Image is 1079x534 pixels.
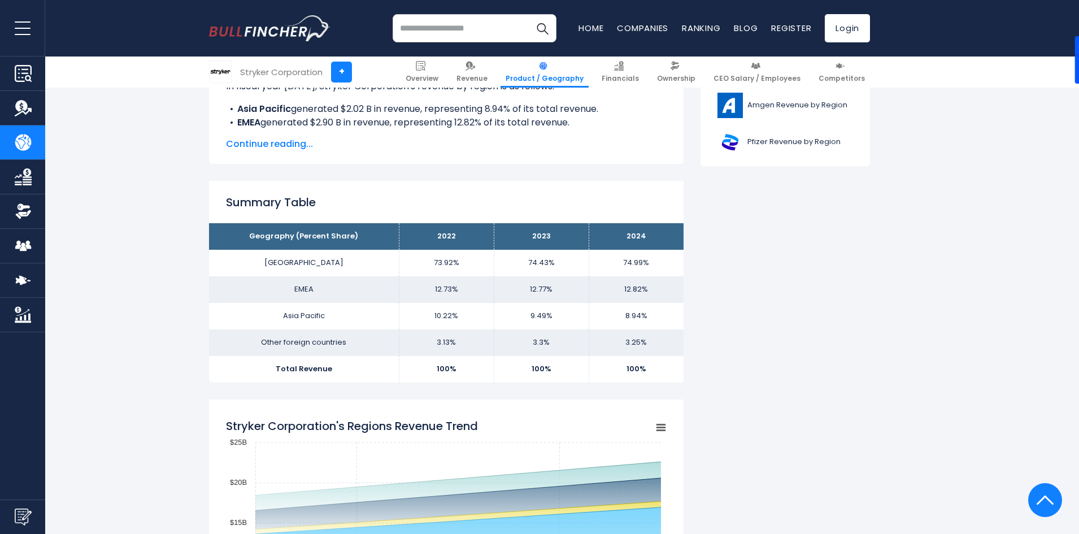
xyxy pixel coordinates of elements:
td: 100% [494,356,589,383]
a: CEO Salary / Employees [708,57,806,88]
a: Amgen Revenue by Region [709,90,862,121]
h2: Summary Table [226,194,667,211]
td: 3.13% [399,329,494,356]
td: 3.3% [494,329,589,356]
th: Geography (Percent Share) [209,223,399,250]
span: Continue reading... [226,137,667,151]
td: 100% [399,356,494,383]
text: $25B [230,438,247,446]
td: 12.77% [494,276,589,303]
span: Revenue [456,74,488,83]
td: 10.22% [399,303,494,329]
a: Ranking [682,22,720,34]
a: Blog [734,22,758,34]
span: Competitors [819,74,865,83]
a: Go to homepage [209,15,330,41]
td: Asia Pacific [209,303,399,329]
td: EMEA [209,276,399,303]
td: 73.92% [399,250,494,276]
tspan: Stryker Corporation's Regions Revenue Trend [226,418,478,434]
li: generated $2.90 B in revenue, representing 12.82% of its total revenue. [226,116,667,129]
a: Competitors [813,57,870,88]
td: 74.99% [589,250,684,276]
b: Other foreign countries [237,129,346,142]
a: Companies [617,22,668,34]
th: 2022 [399,223,494,250]
a: Login [825,14,870,42]
span: Overview [406,74,438,83]
img: Ownership [15,203,32,220]
a: Pfizer Revenue by Region [709,127,862,158]
td: 8.94% [589,303,684,329]
li: generated $735.00 M in revenue, representing 3.25% of its total revenue. [226,129,667,143]
span: Pfizer Revenue by Region [747,137,841,147]
b: Asia Pacific [237,102,291,115]
td: 9.49% [494,303,589,329]
a: Ownership [652,57,701,88]
span: Amgen Revenue by Region [747,101,847,110]
b: EMEA [237,116,260,129]
img: PFE logo [716,129,744,155]
img: SYK logo [210,61,231,83]
a: Register [771,22,811,34]
td: 12.82% [589,276,684,303]
img: AMGN logo [716,93,744,118]
td: Total Revenue [209,356,399,383]
text: $15B [230,518,247,527]
a: Overview [401,57,443,88]
span: Ownership [657,74,695,83]
span: CEO Salary / Employees [713,74,800,83]
td: [GEOGRAPHIC_DATA] [209,250,399,276]
a: Revenue [451,57,493,88]
button: Search [528,14,556,42]
td: 74.43% [494,250,589,276]
a: Financials [597,57,644,88]
th: 2024 [589,223,684,250]
td: 100% [589,356,684,383]
a: Home [578,22,603,34]
a: Product / Geography [501,57,589,88]
img: bullfincher logo [209,15,330,41]
td: Other foreign countries [209,329,399,356]
span: Product / Geography [506,74,584,83]
td: 3.25% [589,329,684,356]
li: generated $2.02 B in revenue, representing 8.94% of its total revenue. [226,102,667,116]
div: Stryker Corporation [240,66,323,79]
a: + [331,62,352,83]
span: Financials [602,74,639,83]
text: $20B [230,478,247,487]
td: 12.73% [399,276,494,303]
th: 2023 [494,223,589,250]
